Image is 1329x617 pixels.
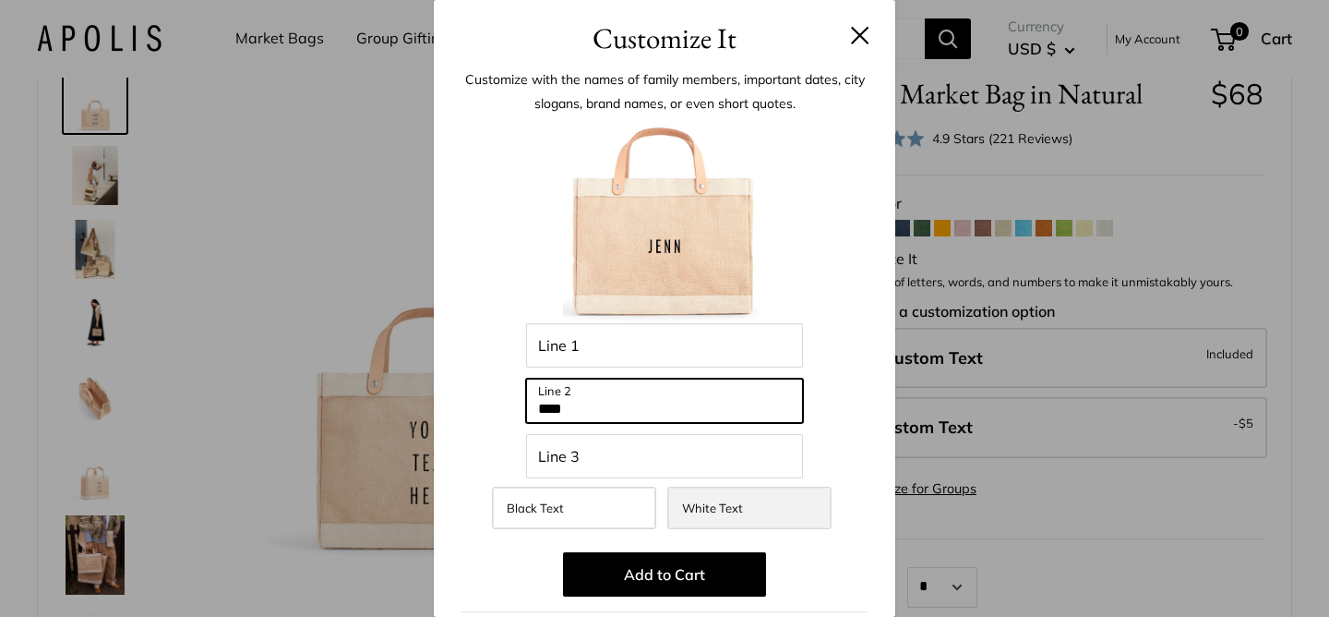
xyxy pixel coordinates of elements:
span: White Text [682,501,743,515]
h3: Customize It [461,17,868,60]
img: customizer-prod [563,120,766,323]
label: Black Text [492,487,656,529]
span: Black Text [507,501,564,515]
p: Customize with the names of family members, important dates, city slogans, brand names, or even s... [461,67,868,115]
button: Add to Cart [563,552,766,597]
label: White Text [667,487,832,529]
